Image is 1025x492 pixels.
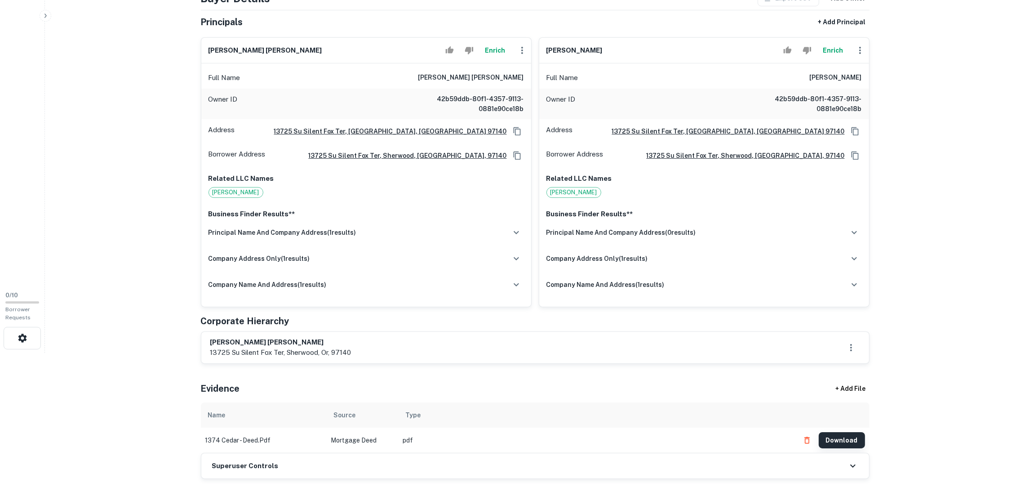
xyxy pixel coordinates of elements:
div: Source [334,410,356,420]
p: Related LLC Names [546,173,862,184]
td: pdf [399,428,794,453]
p: Full Name [546,72,578,83]
h6: company address only ( 1 results) [546,254,648,264]
div: + Add File [819,381,882,397]
button: Copy Address [510,149,524,162]
button: Download [819,432,865,448]
span: [PERSON_NAME] [209,188,263,197]
button: Enrich [481,41,510,59]
a: 13725 su silent fox ter, sherwood, [GEOGRAPHIC_DATA], 97140 [639,151,845,161]
h6: principal name and company address ( 0 results) [546,228,696,237]
h5: Evidence [201,382,240,395]
p: Business Finder Results** [209,209,524,219]
a: 13725 Su Silent Fox Ter, [GEOGRAPHIC_DATA], [GEOGRAPHIC_DATA] 97140 [267,126,507,136]
button: Accept [780,41,795,59]
td: 1374 cedar - deed.pdf [201,428,327,453]
p: Address [546,125,573,138]
button: Copy Address [848,125,862,138]
button: Copy Address [510,125,524,138]
button: Reject [799,41,815,59]
p: Owner ID [209,94,238,114]
button: Accept [442,41,457,59]
h6: [PERSON_NAME] [PERSON_NAME] [209,45,322,56]
div: scrollable content [201,403,870,453]
button: + Add Principal [815,14,870,30]
span: Borrower Requests [5,306,31,321]
h6: [PERSON_NAME] [546,45,603,56]
h6: company address only ( 1 results) [209,254,310,264]
p: Borrower Address [209,149,266,162]
h6: Superuser Controls [212,461,279,471]
button: Enrich [819,41,848,59]
p: 13725 su silent fox ter, sherwood, or, 97140 [210,347,351,358]
h6: 42b59ddb-80f1-4357-9113-0881e90ce18b [416,94,524,114]
h6: company name and address ( 1 results) [209,280,327,290]
th: Source [327,403,399,428]
h6: [PERSON_NAME] [810,72,862,83]
div: Type [406,410,421,420]
h6: principal name and company address ( 1 results) [209,228,356,237]
p: Owner ID [546,94,576,114]
a: 13725 su silent fox ter, sherwood, [GEOGRAPHIC_DATA], 97140 [302,151,507,161]
h6: company name and address ( 1 results) [546,280,665,290]
h6: [PERSON_NAME] [PERSON_NAME] [210,337,351,348]
a: 13725 Su Silent Fox Ter, [GEOGRAPHIC_DATA], [GEOGRAPHIC_DATA] 97140 [605,126,845,136]
span: 0 / 10 [5,292,18,299]
h5: Principals [201,15,243,29]
button: Reject [461,41,477,59]
p: Address [209,125,235,138]
iframe: Chat Widget [980,420,1025,463]
button: Copy Address [848,149,862,162]
span: [PERSON_NAME] [547,188,601,197]
div: Name [208,410,226,420]
h6: [PERSON_NAME] [PERSON_NAME] [418,72,524,83]
h5: Corporate Hierarchy [201,314,289,328]
h6: 42b59ddb-80f1-4357-9113-0881e90ce18b [754,94,862,114]
p: Business Finder Results** [546,209,862,219]
button: Delete file [799,433,815,447]
p: Borrower Address [546,149,603,162]
p: Related LLC Names [209,173,524,184]
p: Full Name [209,72,240,83]
th: Name [201,403,327,428]
td: Mortgage Deed [327,428,399,453]
th: Type [399,403,794,428]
